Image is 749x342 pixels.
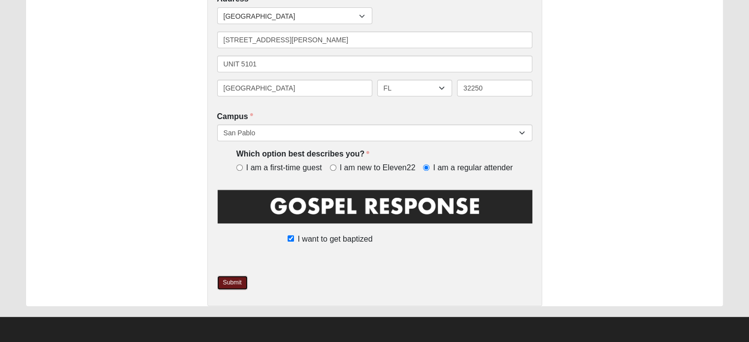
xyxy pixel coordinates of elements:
img: GospelResponseBLK.png [217,188,532,232]
a: Submit [217,276,248,290]
span: I want to get baptized [297,233,372,245]
input: Address Line 1 [217,31,532,48]
input: I am a regular attender [423,164,429,171]
input: I want to get baptized [288,235,294,242]
label: Campus [217,111,253,123]
span: [GEOGRAPHIC_DATA] [224,8,359,25]
span: I am a first-time guest [246,162,322,174]
span: I am a regular attender [433,162,513,174]
input: Zip [457,80,532,96]
input: Address Line 2 [217,56,532,72]
span: I am new to Eleven22 [340,162,416,174]
input: I am new to Eleven22 [330,164,336,171]
label: Which option best describes you? [236,149,369,160]
input: I am a first-time guest [236,164,243,171]
input: City [217,80,372,96]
